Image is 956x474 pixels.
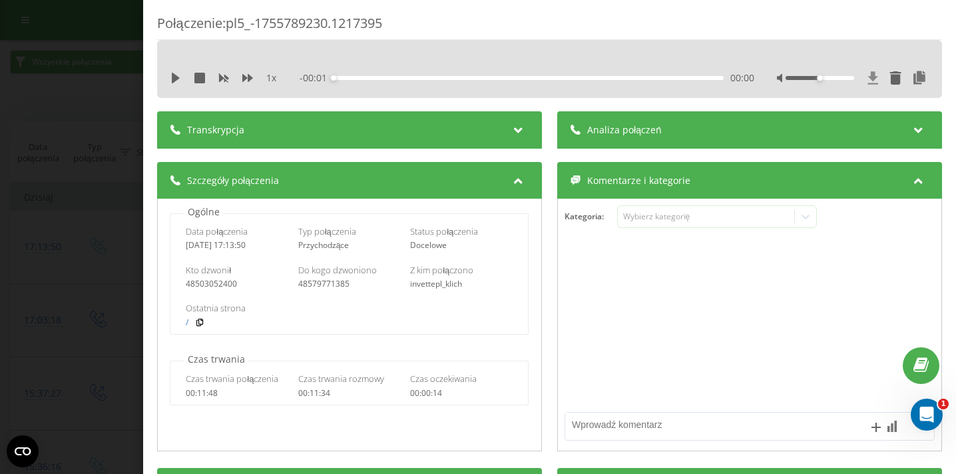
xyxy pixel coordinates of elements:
[411,373,477,385] span: Czas oczekiwania
[187,174,279,187] span: Szczegóły połączenia
[186,318,189,327] a: /
[186,389,289,398] div: 00:11:48
[730,71,754,85] span: 00:00
[588,174,691,187] span: Komentarze i kategorie
[298,225,356,237] span: Typ połączenia
[186,264,232,276] span: Kto dzwonił
[186,302,246,314] span: Ostatnia strona
[818,75,823,81] div: Accessibility label
[565,212,618,221] h4: Kategoria :
[298,239,350,251] span: Przychodzące
[298,264,377,276] span: Do kogo dzwoniono
[186,373,279,385] span: Czas trwania połączenia
[298,373,384,385] span: Czas trwania rozmowy
[184,353,248,366] p: Czas trwania
[186,241,289,250] div: [DATE] 17:13:50
[623,211,790,222] div: Wybierz kategorię
[411,225,479,237] span: Status połączenia
[157,14,942,40] div: Połączenie : pl5_-1755789230.1217395
[184,205,223,219] p: Ogólne
[7,435,39,467] button: Open CMP widget
[331,75,336,81] div: Accessibility label
[411,279,513,289] div: invettepl_klich
[186,225,248,237] span: Data połączenia
[411,389,513,398] div: 00:00:14
[938,399,949,409] span: 1
[411,264,474,276] span: Z kim połączono
[266,71,276,85] span: 1 x
[298,389,401,398] div: 00:11:34
[187,123,244,137] span: Transkrypcja
[588,123,662,137] span: Analiza połączeń
[300,71,334,85] span: - 00:01
[298,279,401,289] div: 48579771385
[186,279,289,289] div: 48503052400
[411,239,447,251] span: Docelowe
[911,399,943,431] iframe: Intercom live chat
